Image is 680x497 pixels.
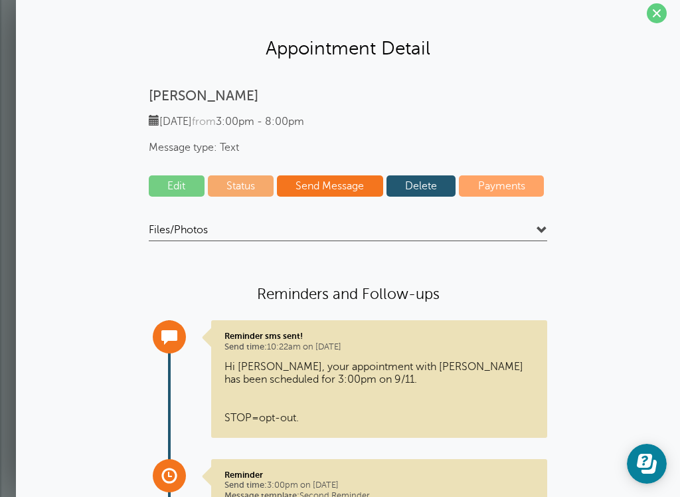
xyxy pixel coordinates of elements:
[149,88,547,104] p: [PERSON_NAME]
[224,331,303,341] strong: Reminder sms sent!
[149,175,205,197] a: Edit
[149,116,304,128] span: [DATE] 3:00pm - 8:00pm
[224,331,534,352] p: 10:22am on [DATE]
[29,37,667,60] h2: Appointment Detail
[192,116,216,128] span: from
[224,470,263,480] strong: Reminder
[224,342,267,351] span: Send time:
[149,223,208,237] span: Files/Photos
[149,284,547,304] h4: Reminders and Follow-ups
[224,361,534,425] p: Hi [PERSON_NAME], your appointment with [PERSON_NAME] has been scheduled for 3:00pm on 9/11. STOP...
[627,444,667,484] iframe: Resource center
[386,175,456,197] a: Delete
[208,175,274,197] a: Status
[149,142,547,154] span: Message type: Text
[277,175,383,197] a: Send Message
[224,480,267,490] span: Send time:
[459,175,544,197] a: Payments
